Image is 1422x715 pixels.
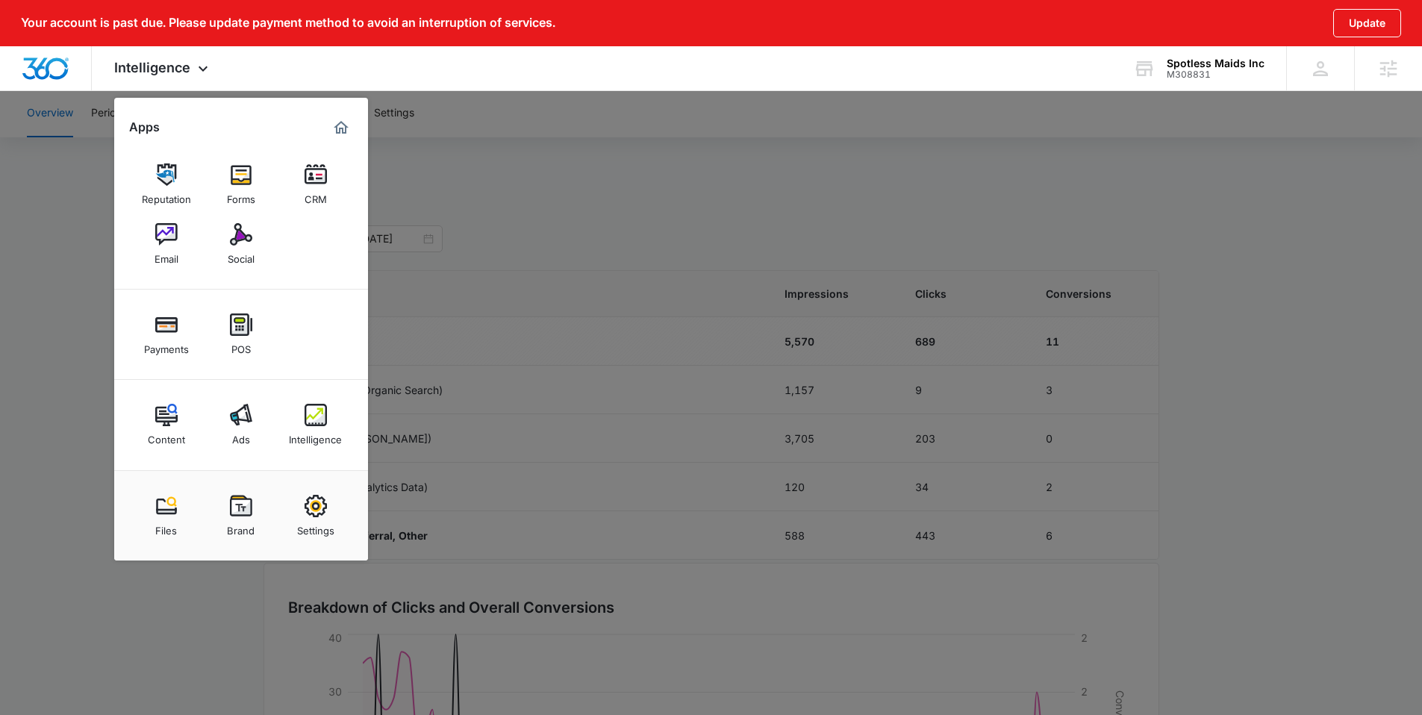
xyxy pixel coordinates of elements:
[213,487,269,544] a: Brand
[1333,9,1401,37] button: Update
[227,186,255,205] div: Forms
[1167,69,1264,80] div: account id
[287,156,344,213] a: CRM
[138,216,195,272] a: Email
[57,88,134,98] div: Domain Overview
[155,246,178,265] div: Email
[138,396,195,453] a: Content
[129,120,160,134] h2: Apps
[228,246,255,265] div: Social
[213,396,269,453] a: Ads
[227,517,255,537] div: Brand
[1167,57,1264,69] div: account name
[213,216,269,272] a: Social
[24,39,36,51] img: website_grey.svg
[144,336,189,355] div: Payments
[232,426,250,446] div: Ads
[155,517,177,537] div: Files
[114,60,190,75] span: Intelligence
[92,46,234,90] div: Intelligence
[40,87,52,99] img: tab_domain_overview_orange.svg
[287,396,344,453] a: Intelligence
[142,186,191,205] div: Reputation
[138,306,195,363] a: Payments
[287,487,344,544] a: Settings
[149,87,160,99] img: tab_keywords_by_traffic_grey.svg
[297,517,334,537] div: Settings
[138,487,195,544] a: Files
[165,88,252,98] div: Keywords by Traffic
[24,24,36,36] img: logo_orange.svg
[42,24,73,36] div: v 4.0.24
[39,39,164,51] div: Domain: [DOMAIN_NAME]
[289,426,342,446] div: Intelligence
[329,116,353,140] a: Marketing 360® Dashboard
[138,156,195,213] a: Reputation
[305,186,327,205] div: CRM
[231,336,251,355] div: POS
[148,426,185,446] div: Content
[213,156,269,213] a: Forms
[213,306,269,363] a: POS
[21,16,555,30] p: Your account is past due. Please update payment method to avoid an interruption of services.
